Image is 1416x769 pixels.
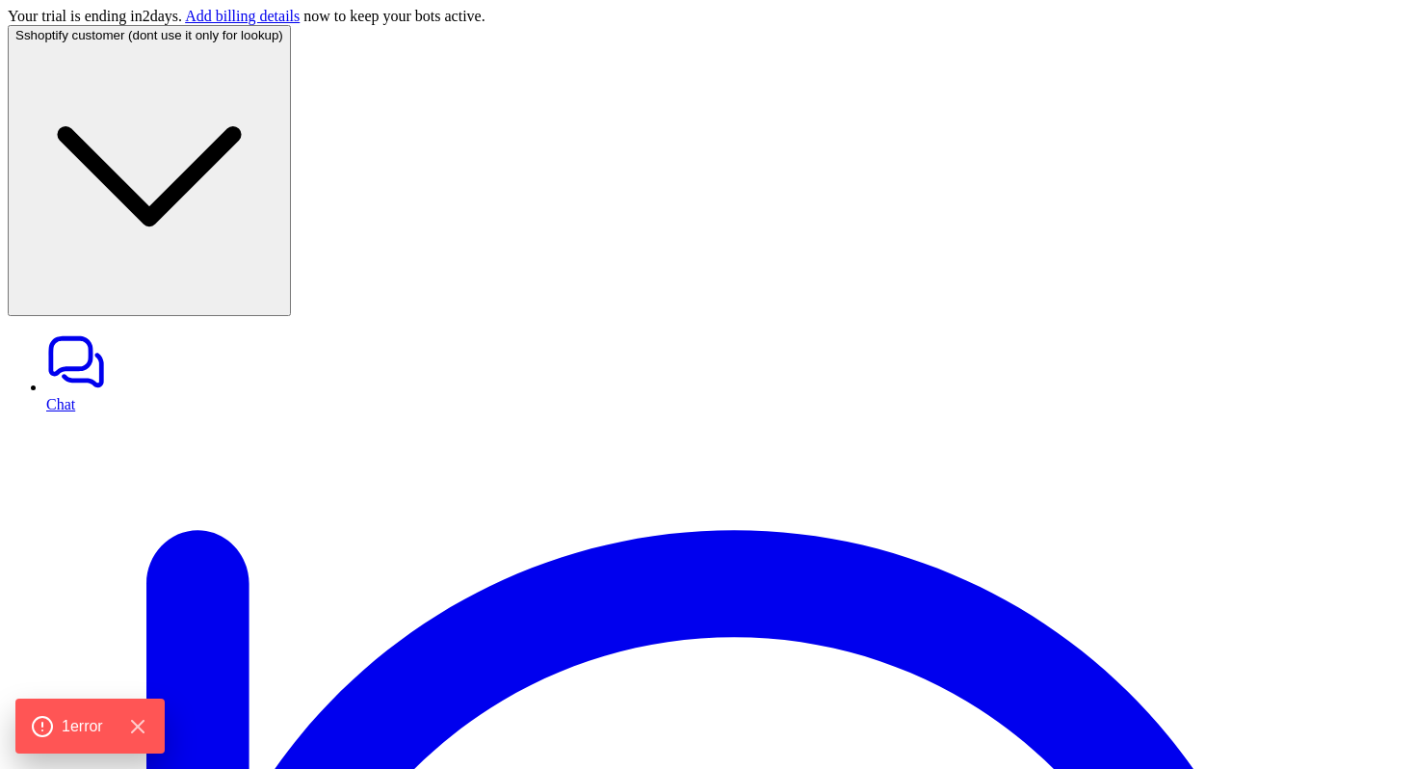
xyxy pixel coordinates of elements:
[24,28,283,42] span: shoptify customer (dont use it only for lookup)
[8,25,291,316] button: Sshoptify customer (dont use it only for lookup)
[185,8,300,24] a: Add billing details
[46,331,1408,412] a: Chat
[8,8,1408,25] div: Your trial is ending in 2 days. now to keep your bots active.
[15,28,24,42] span: S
